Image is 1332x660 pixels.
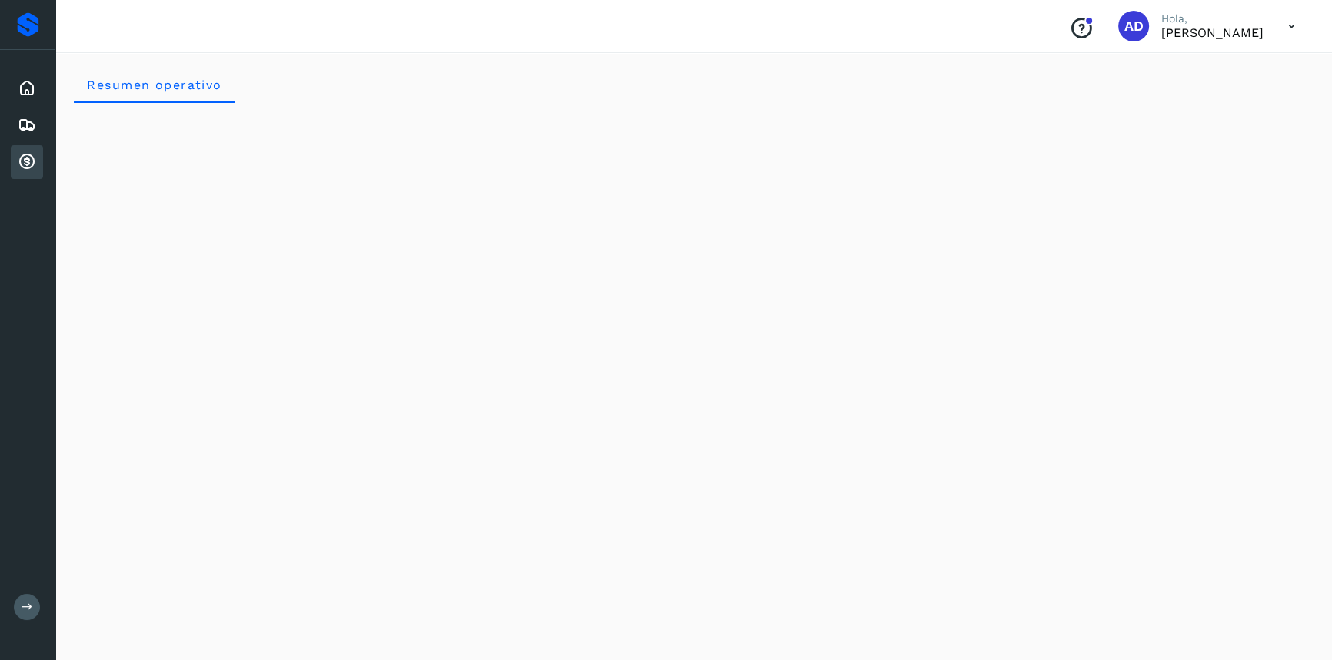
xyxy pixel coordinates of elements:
div: Cuentas por cobrar [11,145,43,179]
p: ALMA DELIA CASTAÑEDA MERCADO [1161,25,1264,40]
div: Inicio [11,71,43,105]
span: Resumen operativo [86,78,222,92]
div: Embarques [11,108,43,142]
p: Hola, [1161,12,1264,25]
